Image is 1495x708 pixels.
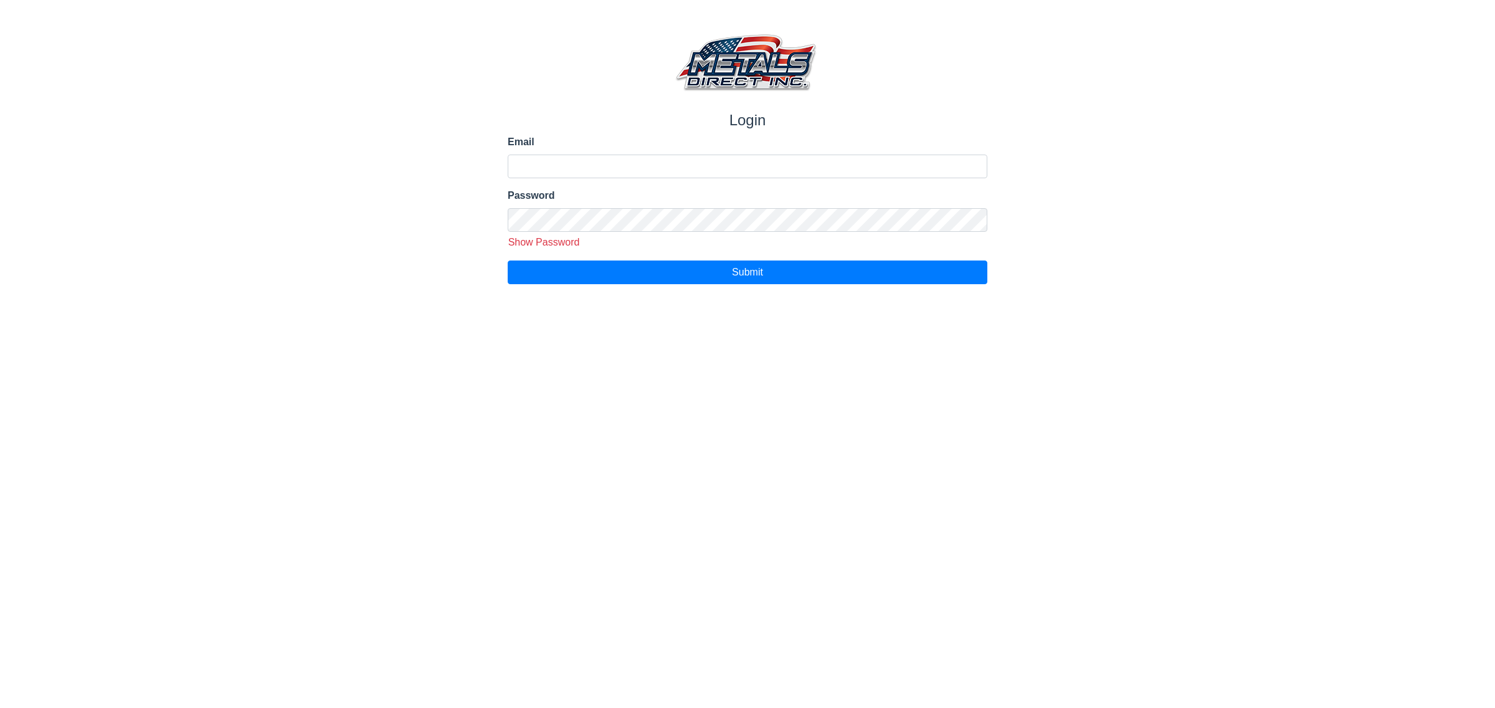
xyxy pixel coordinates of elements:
[503,234,584,251] button: Show Password
[732,267,763,277] span: Submit
[508,188,987,203] label: Password
[508,237,580,247] span: Show Password
[508,135,987,150] label: Email
[508,112,987,130] h1: Login
[508,261,987,284] button: Submit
